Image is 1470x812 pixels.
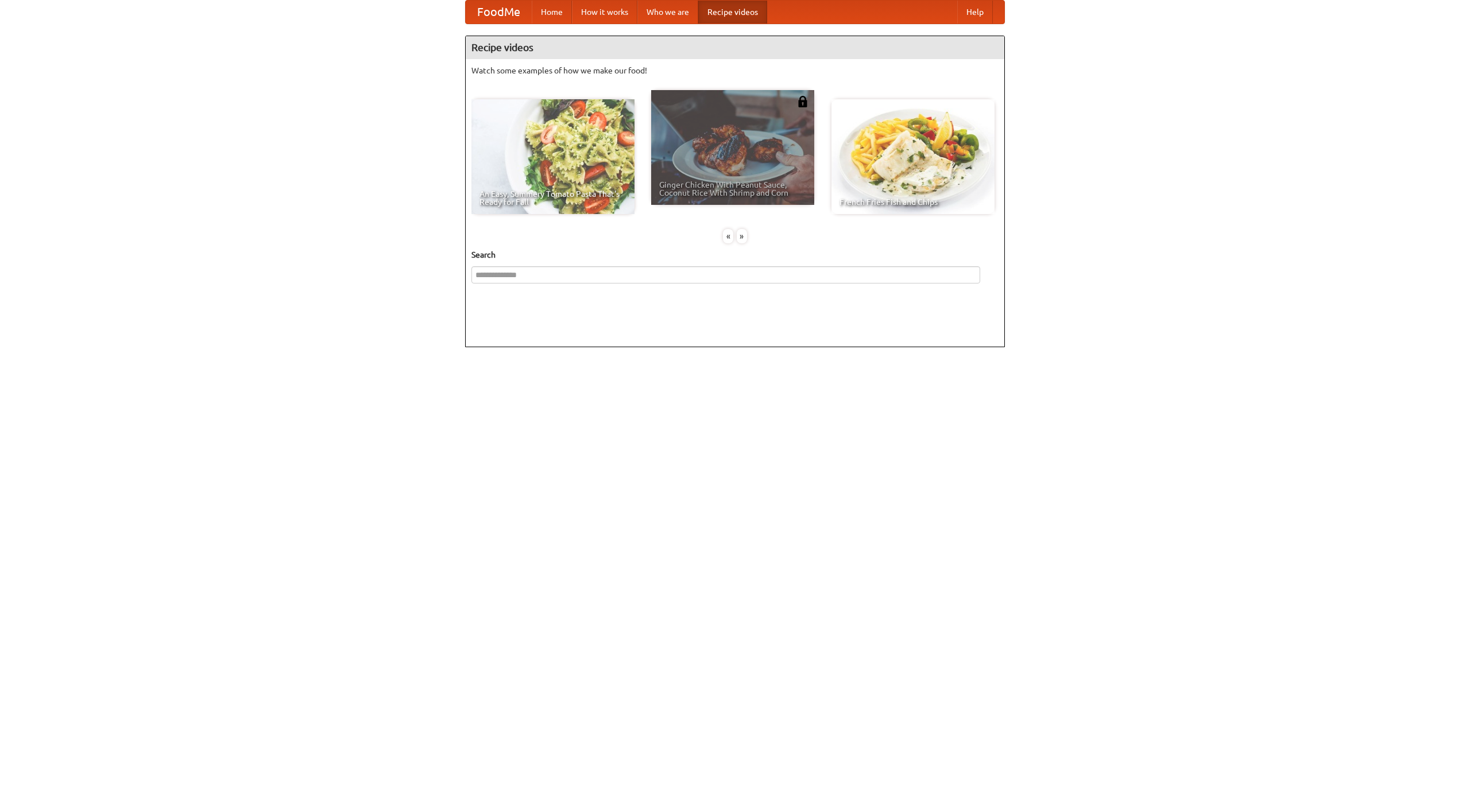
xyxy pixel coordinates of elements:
[831,99,995,214] a: French Fries Fish and Chips
[466,1,532,24] a: FoodMe
[471,99,635,214] a: An Easy, Summery Tomato Pasta That's Ready for Fall
[957,1,993,24] a: Help
[466,36,1004,59] h4: Recipe videos
[737,229,747,243] div: »
[840,198,987,206] span: French Fries Fish and Chips
[471,249,999,261] h5: Search
[698,1,767,24] a: Recipe videos
[723,229,733,243] div: «
[797,96,808,107] img: 483408.png
[479,190,626,206] span: An Easy, Summery Tomato Pasta That's Ready for Fall
[572,1,637,24] a: How it works
[471,65,999,76] p: Watch some examples of how we make our food!
[637,1,698,24] a: Who we are
[532,1,572,24] a: Home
